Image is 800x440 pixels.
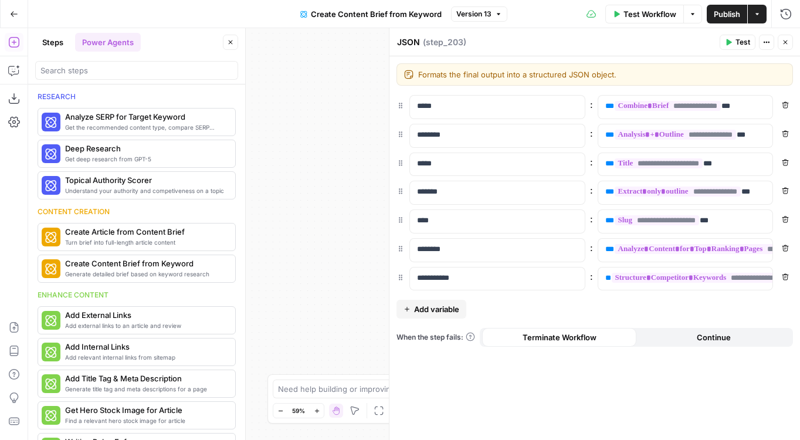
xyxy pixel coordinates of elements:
span: Understand your authority and competiveness on a topic [65,186,226,195]
span: Get the recommended content type, compare SERP headers, and analyze SERP patterns [65,123,226,132]
span: Get Hero Stock Image for Article [65,404,226,416]
div: Research [38,92,236,102]
span: : [590,269,593,283]
button: Test [720,35,755,50]
button: Add variable [396,300,466,319]
span: : [590,183,593,197]
span: Test [735,37,750,48]
span: Create Content Brief from Keyword [65,258,226,269]
button: Power Agents [75,33,141,52]
span: : [590,126,593,140]
span: Add external links to an article and review [65,321,226,330]
span: Add variable [414,303,459,315]
textarea: JSON [397,36,420,48]
div: Content creation [38,207,236,217]
span: Generate detailed brief based on keyword research [65,269,226,279]
span: Find a relevant hero stock image for article [65,416,226,425]
button: Create Content Brief from Keyword [293,5,449,23]
span: Topical Authority Scorer [65,174,226,186]
span: Test Workflow [623,8,676,20]
span: : [590,97,593,111]
span: Add Title Tag & Meta Description [65,373,226,384]
span: Analyze SERP for Target Keyword [65,111,226,123]
button: Continue [636,328,791,347]
textarea: Formats the final output into a structured JSON object. [418,69,785,80]
span: Add relevant internal links from sitemap [65,353,226,362]
div: Enhance content [38,290,236,300]
span: 59% [292,406,305,415]
span: Generate title tag and meta descriptions for a page [65,384,226,394]
span: Create Content Brief from Keyword [311,8,442,20]
span: : [590,155,593,169]
span: Terminate Workflow [523,331,596,343]
a: When the step fails: [396,332,475,343]
span: ( step_203 ) [423,36,466,48]
span: : [590,241,593,255]
button: Version 13 [451,6,507,22]
button: Publish [707,5,747,23]
button: Test Workflow [605,5,683,23]
span: Get deep research from GPT-5 [65,154,226,164]
input: Search steps [40,65,233,76]
span: Deep Research [65,143,226,154]
button: Steps [35,33,70,52]
span: Version 13 [456,9,491,19]
span: Publish [714,8,740,20]
span: Create Article from Content Brief [65,226,226,238]
span: Continue [697,331,731,343]
span: Add External Links [65,309,226,321]
span: Turn brief into full-length article content [65,238,226,247]
span: Add Internal Links [65,341,226,353]
span: : [590,212,593,226]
